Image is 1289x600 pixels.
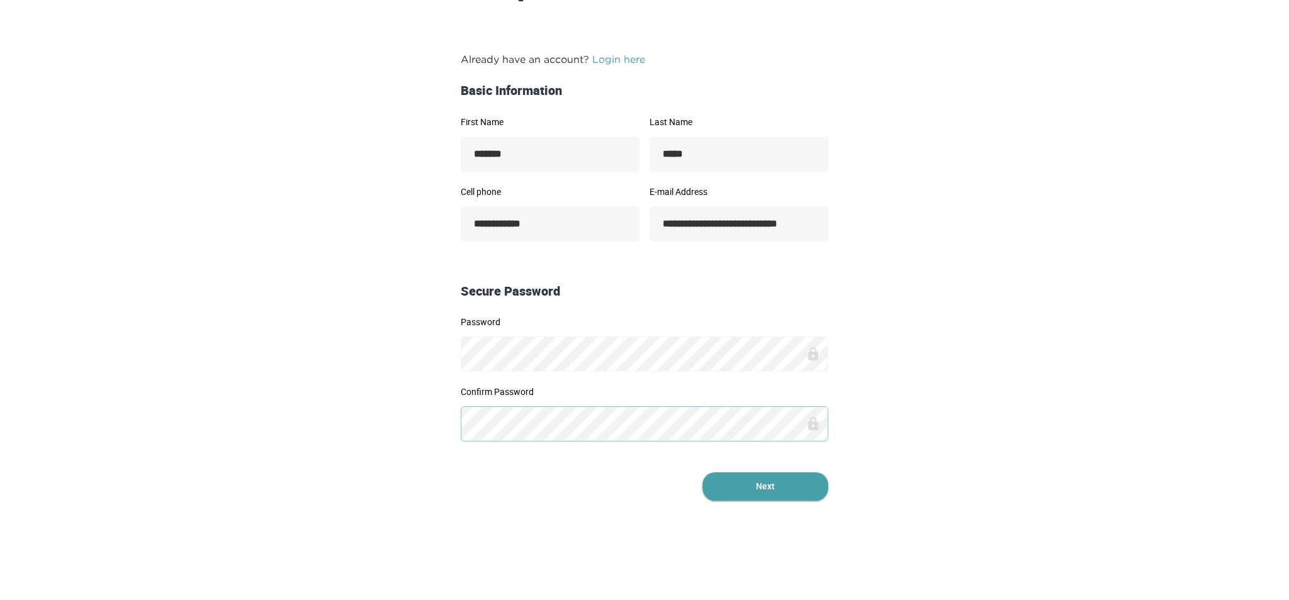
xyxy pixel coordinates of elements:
label: Last Name [650,118,828,126]
p: Already have an account? [461,52,828,67]
label: Confirm Password [461,387,828,396]
div: Basic Information [456,82,833,100]
label: E-mail Address [650,187,828,196]
label: Password [461,318,828,326]
div: Secure Password [456,282,833,301]
label: First Name [461,118,639,126]
label: Cell phone [461,187,639,196]
button: Next [702,472,828,501]
a: Login here [592,53,645,65]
